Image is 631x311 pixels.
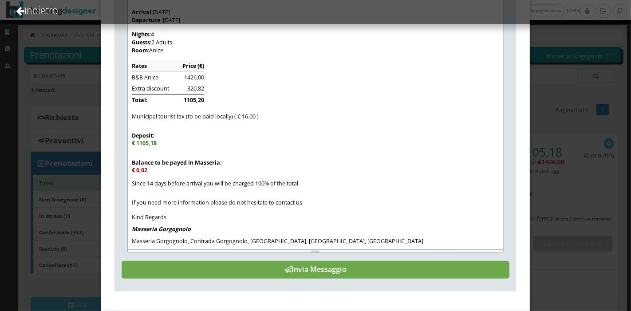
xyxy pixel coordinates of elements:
[149,47,163,54] span: Anice
[132,96,148,104] b: Total:
[132,62,147,70] b: Rates
[132,83,169,94] td: Extra discount
[132,180,300,187] span: Since 14 days before arrival you will be charged 100% of the total.
[132,213,166,221] span: Kind Regards
[132,113,259,120] span: Municipal tourist tax (to be paid locally) ( € 16.00 )
[132,39,151,46] span: :
[132,47,149,54] span: :
[132,71,169,83] td: B&B Anice
[132,199,302,206] span: If you need more information please do not hesitate to contact us
[132,39,150,46] b: Guests
[132,139,157,147] b: € 1105,18
[182,62,204,70] b: Price (€)
[184,96,204,104] b: 1105,20
[151,39,172,46] span: 2 Adults
[132,225,191,233] span: Masseria Gorgognolo
[182,83,204,94] td: -320,82
[122,261,510,279] button: Invia Messaggio
[132,47,148,54] b: Room
[132,31,151,38] span: :
[182,71,204,83] td: 1426,00
[132,237,423,245] span: Masseria Gorgognolo, Contrada Gorgognolo, [GEOGRAPHIC_DATA], [GEOGRAPHIC_DATA], [GEOGRAPHIC_DATA]
[132,132,154,139] span: Deposit:
[132,159,222,166] span: Balance to be payed in Masseria:
[132,166,147,174] b: € 0,02
[151,31,154,38] span: 4
[132,31,150,38] span: Nights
